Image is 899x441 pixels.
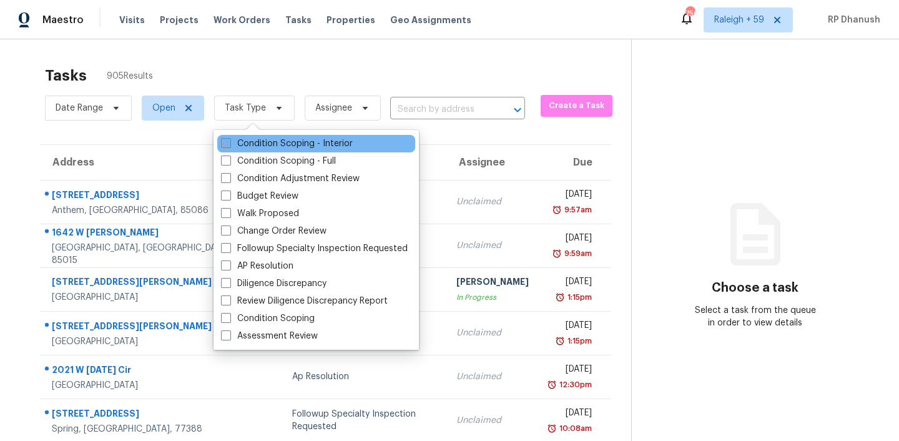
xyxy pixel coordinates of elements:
div: 1:15pm [565,335,592,347]
img: Overdue Alarm Icon [547,422,557,435]
div: [STREET_ADDRESS] [52,407,237,423]
label: Review Diligence Discrepancy Report [221,295,388,307]
span: Tasks [285,16,312,24]
div: Followup Specialty Inspection Requested [292,408,436,433]
label: Assessment Review [221,330,318,342]
div: [STREET_ADDRESS][PERSON_NAME] [52,320,237,335]
div: [DATE] [549,188,592,204]
button: Open [509,101,526,119]
label: Budget Review [221,190,298,202]
div: Anthem, [GEOGRAPHIC_DATA], 85086 [52,204,237,217]
th: Address [40,145,247,180]
div: [GEOGRAPHIC_DATA] [52,379,237,392]
div: [DATE] [549,363,592,379]
label: Condition Adjustment Review [221,172,360,185]
th: Assignee [446,145,539,180]
div: [GEOGRAPHIC_DATA] [52,291,237,304]
span: RP Dhanush [823,14,880,26]
div: [GEOGRAPHIC_DATA], [GEOGRAPHIC_DATA], 85015 [52,242,237,267]
div: [DATE] [549,275,592,291]
span: Work Orders [214,14,270,26]
span: Geo Assignments [390,14,471,26]
div: 9:57am [562,204,592,216]
div: In Progress [456,291,529,304]
span: Visits [119,14,145,26]
button: Create a Task [541,95,612,117]
img: Overdue Alarm Icon [555,291,565,304]
div: [PERSON_NAME] [456,275,529,291]
div: Unclaimed [456,239,529,252]
label: Followup Specialty Inspection Requested [221,242,408,255]
span: Properties [327,14,375,26]
h3: Choose a task [712,282,798,294]
img: Overdue Alarm Icon [552,247,562,260]
span: Projects [160,14,199,26]
img: Overdue Alarm Icon [552,204,562,216]
div: 9:59am [562,247,592,260]
div: 10:08am [557,422,592,435]
label: Change Order Review [221,225,327,237]
div: Unclaimed [456,370,529,383]
span: 905 Results [107,70,153,82]
span: Create a Task [547,99,606,113]
span: Open [152,102,175,114]
label: AP Resolution [221,260,293,272]
th: Due [539,145,611,180]
div: 1:15pm [565,291,592,304]
div: 12:30pm [557,379,592,391]
div: Unclaimed [456,196,529,208]
label: Walk Proposed [221,207,299,220]
div: [DATE] [549,232,592,247]
span: Assignee [315,102,352,114]
label: Condition Scoping [221,312,315,325]
div: Ap Resolution [292,370,436,383]
label: Diligence Discrepancy [221,277,327,290]
div: 750 [685,7,694,20]
label: Condition Scoping - Full [221,155,336,167]
div: Unclaimed [456,414,529,427]
img: Overdue Alarm Icon [547,379,557,391]
div: [STREET_ADDRESS][PERSON_NAME] [52,275,237,291]
img: Overdue Alarm Icon [555,335,565,347]
div: [GEOGRAPHIC_DATA] [52,335,237,348]
div: [DATE] [549,319,592,335]
div: Unclaimed [456,327,529,339]
input: Search by address [390,100,490,119]
span: Task Type [225,102,266,114]
span: Maestro [42,14,84,26]
h2: Tasks [45,69,87,82]
div: [STREET_ADDRESS] [52,189,237,204]
span: Raleigh + 59 [714,14,764,26]
span: Date Range [56,102,103,114]
div: Spring, [GEOGRAPHIC_DATA], 77388 [52,423,237,435]
div: 1642 W [PERSON_NAME] [52,226,237,242]
div: 2021 W [DATE] Cir [52,364,237,379]
div: [DATE] [549,407,592,422]
label: Condition Scoping - Interior [221,137,353,150]
div: Select a task from the queue in order to view details [694,304,817,329]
